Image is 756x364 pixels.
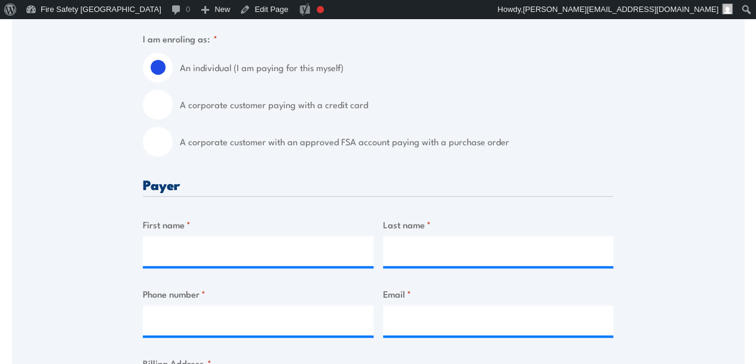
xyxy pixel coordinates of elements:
label: An individual (I am paying for this myself) [180,53,613,82]
label: A corporate customer with an approved FSA account paying with a purchase order [180,127,613,157]
label: Phone number [143,287,374,301]
span: [PERSON_NAME][EMAIL_ADDRESS][DOMAIN_NAME] [523,5,718,14]
div: Focus keyphrase not set [317,6,324,13]
label: A corporate customer paying with a credit card [180,90,613,120]
label: Last name [383,218,614,231]
legend: I am enroling as: [143,32,218,45]
label: Email [383,287,614,301]
h3: Payer [143,178,613,191]
label: First name [143,218,374,231]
